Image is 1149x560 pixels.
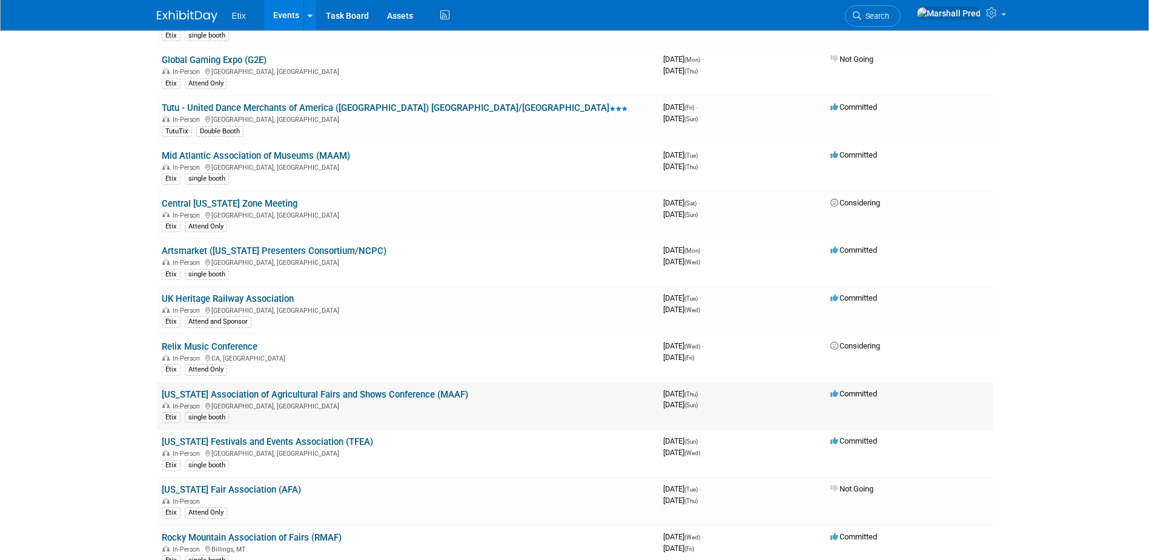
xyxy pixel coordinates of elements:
span: [DATE] [663,389,701,398]
img: In-Person Event [162,450,170,456]
span: (Wed) [684,450,700,456]
div: TutuTix [162,126,192,137]
span: In-Person [173,259,204,267]
img: In-Person Event [162,355,170,361]
div: Attend Only [185,78,227,89]
div: [GEOGRAPHIC_DATA], [GEOGRAPHIC_DATA] [162,257,654,267]
span: [DATE] [663,66,698,75]
span: (Sun) [684,116,698,122]
span: (Thu) [684,68,698,75]
span: - [700,484,701,493]
div: [GEOGRAPHIC_DATA], [GEOGRAPHIC_DATA] [162,66,654,76]
span: (Wed) [684,343,700,350]
span: [DATE] [663,102,698,112]
span: (Thu) [684,391,698,398]
div: Etix [162,173,180,184]
span: (Wed) [684,307,700,313]
span: In-Person [173,545,204,553]
span: - [696,102,698,112]
span: [DATE] [663,245,704,255]
span: [DATE] [663,341,704,350]
a: Artsmarket ([US_STATE] Presenters Consortium/NCPC) [162,245,386,256]
img: In-Person Event [162,545,170,552]
a: Rocky Mountain Association of Fairs (RMAF) [162,532,342,543]
div: [GEOGRAPHIC_DATA], [GEOGRAPHIC_DATA] [162,305,654,315]
span: Committed [830,102,877,112]
div: [GEOGRAPHIC_DATA], [GEOGRAPHIC_DATA] [162,162,654,172]
span: [DATE] [663,150,701,159]
span: [DATE] [663,257,700,266]
span: In-Person [173,355,204,362]
span: [DATE] [663,305,700,314]
img: In-Person Event [162,212,170,218]
span: [DATE] [663,353,694,362]
div: single booth [185,173,229,184]
div: Etix [162,269,180,280]
span: In-Person [173,307,204,315]
span: (Fri) [684,355,694,361]
span: (Wed) [684,259,700,265]
div: Attend Only [185,507,227,518]
div: Attend Only [185,221,227,232]
span: (Mon) [684,56,700,63]
span: [DATE] [663,114,698,123]
span: [DATE] [663,448,700,457]
div: single booth [185,412,229,423]
span: [DATE] [663,532,704,541]
div: single booth [185,30,229,41]
div: Attend Only [185,364,227,375]
span: (Thu) [684,498,698,504]
a: Search [845,5,901,27]
span: [DATE] [663,198,700,207]
div: Etix [162,460,180,471]
a: Central [US_STATE] Zone Meeting [162,198,297,209]
span: Considering [830,198,880,207]
span: In-Person [173,164,204,172]
span: (Wed) [684,534,700,541]
a: [US_STATE] Association of Agricultural Fairs and Shows Conference (MAAF) [162,389,468,400]
span: In-Person [173,68,204,76]
img: In-Person Event [162,68,170,74]
span: Committed [830,150,877,159]
span: - [702,532,704,541]
a: Global Gaming Expo (G2E) [162,55,267,65]
img: In-Person Event [162,307,170,313]
a: Tutu - United Dance Merchants of America ([GEOGRAPHIC_DATA]) [GEOGRAPHIC_DATA]/[GEOGRAPHIC_DATA] [162,102,627,113]
div: [GEOGRAPHIC_DATA], [GEOGRAPHIC_DATA] [162,210,654,219]
span: - [698,198,700,207]
span: (Tue) [684,152,698,159]
span: [DATE] [663,210,698,219]
span: (Sun) [684,212,698,218]
span: In-Person [173,116,204,124]
div: Billings, MT [162,544,654,553]
a: UK Heritage Railway Association [162,293,294,304]
span: [DATE] [663,293,701,302]
div: Attend and Sponsor [185,316,251,327]
span: In-Person [173,498,204,505]
span: Considering [830,341,880,350]
span: Committed [830,293,877,302]
a: [US_STATE] Festivals and Events Association (TFEA) [162,436,373,447]
span: [DATE] [663,162,698,171]
span: [DATE] [663,484,701,493]
span: [DATE] [663,55,704,64]
div: Etix [162,221,180,232]
div: [GEOGRAPHIC_DATA], [GEOGRAPHIC_DATA] [162,448,654,458]
span: - [702,245,704,255]
img: In-Person Event [162,164,170,170]
div: CA, [GEOGRAPHIC_DATA] [162,353,654,362]
div: Etix [162,78,180,89]
a: [US_STATE] Fair Association (AFA) [162,484,301,495]
span: Committed [830,245,877,255]
span: [DATE] [663,400,698,409]
span: - [700,150,701,159]
span: - [700,389,701,398]
img: ExhibitDay [157,10,217,22]
div: [GEOGRAPHIC_DATA], [GEOGRAPHIC_DATA] [162,114,654,124]
div: single booth [185,460,229,471]
a: Relix Music Conference [162,341,257,352]
div: Etix [162,507,180,518]
span: Committed [830,389,877,398]
span: Committed [830,532,877,541]
img: Marshall Pred [916,7,981,20]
